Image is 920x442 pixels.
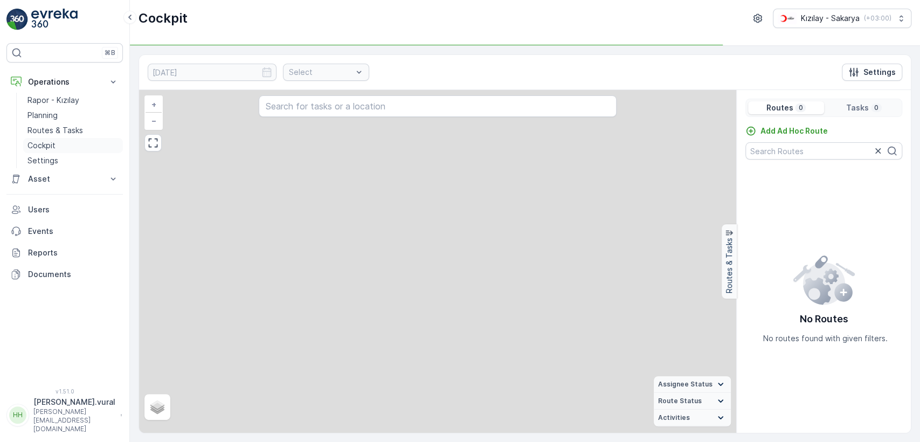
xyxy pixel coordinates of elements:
[33,408,115,433] p: [PERSON_NAME][EMAIL_ADDRESS][DOMAIN_NAME]
[6,242,123,264] a: Reports
[773,9,911,28] button: Kızılay - Sakarya(+03:00)
[766,102,793,113] p: Routes
[139,10,188,27] p: Cockpit
[6,397,123,433] button: HH[PERSON_NAME].vural[PERSON_NAME][EMAIL_ADDRESS][DOMAIN_NAME]
[658,397,702,405] span: Route Status
[28,174,101,184] p: Asset
[6,199,123,220] a: Users
[6,220,123,242] a: Events
[745,126,828,136] a: Add Ad Hoc Route
[6,9,28,30] img: logo
[23,123,123,138] a: Routes & Tasks
[151,116,157,125] span: −
[28,269,119,280] p: Documents
[23,108,123,123] a: Planning
[148,64,276,81] input: dd/mm/yyyy
[763,333,888,344] p: No routes found with given filters.
[259,95,617,117] input: Search for tasks or a location
[27,95,79,106] p: Rapor - Kızılay
[146,395,169,419] a: Layers
[27,125,83,136] p: Routes & Tasks
[23,153,123,168] a: Settings
[792,253,855,305] img: config error
[6,388,123,395] span: v 1.51.0
[797,103,804,112] p: 0
[846,102,869,113] p: Tasks
[800,312,848,327] p: No Routes
[146,96,162,113] a: Zoom In
[6,168,123,190] button: Asset
[658,380,713,389] span: Assignee Status
[724,238,735,294] p: Routes & Tasks
[28,247,119,258] p: Reports
[33,397,115,408] p: [PERSON_NAME].vural
[105,49,115,57] p: ⌘B
[778,12,797,24] img: k%C4%B1z%C4%B1lay_DTAvauz.png
[23,93,123,108] a: Rapor - Kızılay
[27,140,56,151] p: Cockpit
[28,204,119,215] p: Users
[864,14,891,23] p: ( +03:00 )
[801,13,860,24] p: Kızılay - Sakarya
[23,138,123,153] a: Cockpit
[842,64,902,81] button: Settings
[31,9,78,30] img: logo_light-DOdMpM7g.png
[9,406,26,424] div: HH
[658,413,690,422] span: Activities
[6,71,123,93] button: Operations
[873,103,880,112] p: 0
[146,113,162,129] a: Zoom Out
[863,67,896,78] p: Settings
[654,393,731,410] summary: Route Status
[27,110,58,121] p: Planning
[27,155,58,166] p: Settings
[28,77,101,87] p: Operations
[28,226,119,237] p: Events
[6,264,123,285] a: Documents
[654,410,731,426] summary: Activities
[745,142,902,160] input: Search Routes
[654,376,731,393] summary: Assignee Status
[760,126,828,136] p: Add Ad Hoc Route
[151,100,156,109] span: +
